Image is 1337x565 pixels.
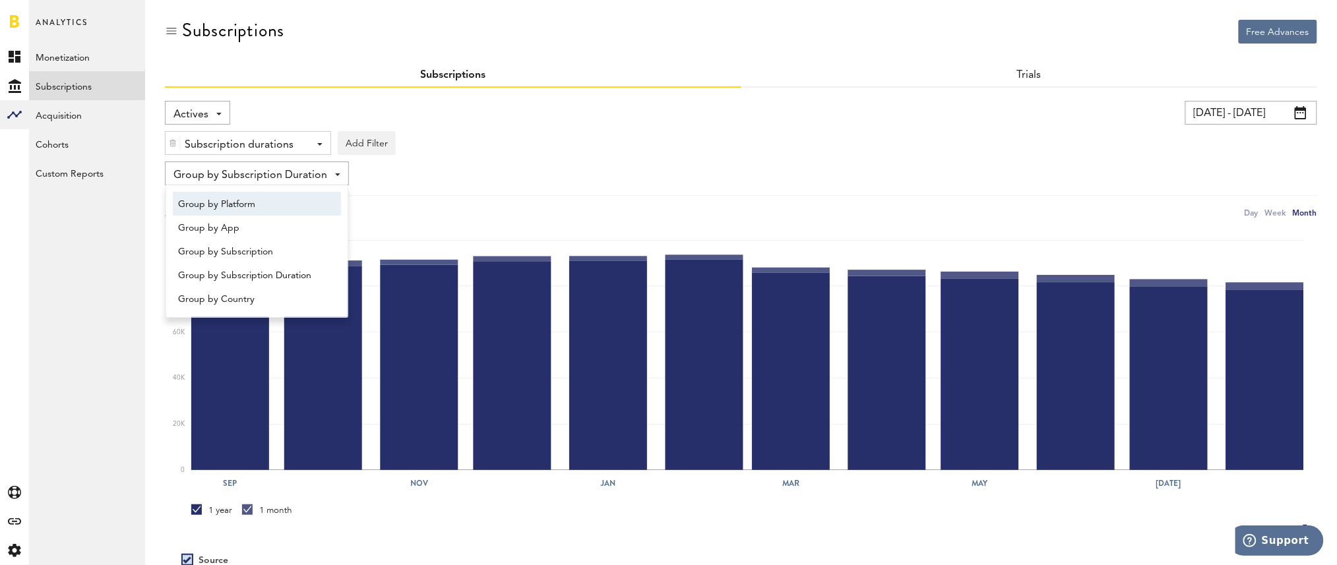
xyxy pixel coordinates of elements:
[173,239,341,263] a: Group by Subscription
[338,131,396,155] button: Add Filter
[224,478,237,490] text: Sep
[1239,20,1317,44] button: Free Advances
[1235,525,1324,558] iframe: Opens a widget where you can find more information
[173,263,341,287] a: Group by Subscription Duration
[410,478,429,490] text: Nov
[173,216,341,239] a: Group by App
[173,329,185,336] text: 60K
[1245,206,1259,220] div: Day
[178,264,336,287] span: Group by Subscription Duration
[420,70,485,80] a: Subscriptions
[782,478,799,490] text: Mar
[173,421,185,428] text: 20K
[173,192,341,216] a: Group by Platform
[29,100,145,129] a: Acquisition
[173,287,341,311] a: Group by Country
[1270,521,1317,539] button: Export
[169,138,177,148] img: trash_awesome_blue.svg
[166,132,180,154] div: Delete
[29,158,145,187] a: Custom Reports
[181,467,185,473] text: 0
[182,20,284,41] div: Subscriptions
[173,164,327,187] span: Group by Subscription Duration
[178,217,336,239] span: Group by App
[1297,522,1313,538] img: Export
[29,42,145,71] a: Monetization
[191,504,232,516] div: 1 year
[29,129,145,158] a: Cohorts
[185,134,301,156] div: Subscription durations
[173,104,208,126] span: Actives
[600,478,615,490] text: Jan
[173,375,185,382] text: 40K
[242,504,292,516] div: 1 month
[178,288,336,311] span: Group by Country
[29,71,145,100] a: Subscriptions
[1265,206,1286,220] div: Week
[1156,478,1181,490] text: [DATE]
[36,15,88,42] span: Analytics
[1017,70,1042,80] a: Trials
[972,478,989,490] text: May
[1293,206,1317,220] div: Month
[178,241,336,263] span: Group by Subscription
[178,193,336,216] span: Group by Platform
